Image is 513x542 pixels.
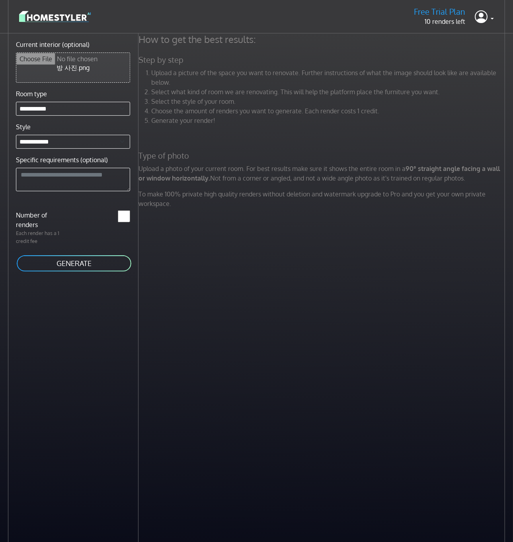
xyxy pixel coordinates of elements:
[11,210,73,229] label: Number of renders
[16,89,47,99] label: Room type
[414,7,465,17] h5: Free Trial Plan
[16,40,90,49] label: Current interior (optional)
[134,33,512,45] h4: How to get the best results:
[134,151,512,161] h5: Type of photo
[151,87,507,97] li: Select what kind of room we are renovating. This will help the platform place the furniture you w...
[16,155,108,165] label: Specific requirements (optional)
[151,106,507,116] li: Choose the amount of renders you want to generate. Each render costs 1 credit.
[16,122,31,132] label: Style
[19,10,91,23] img: logo-3de290ba35641baa71223ecac5eacb59cb85b4c7fdf211dc9aaecaaee71ea2f8.svg
[134,55,512,65] h5: Step by step
[151,68,507,87] li: Upload a picture of the space you want to renovate. Further instructions of what the image should...
[11,229,73,245] p: Each render has a 1 credit fee
[151,97,507,106] li: Select the style of your room.
[151,116,507,125] li: Generate your render!
[134,189,512,208] p: To make 100% private high quality renders without deletion and watermark upgrade to Pro and you g...
[414,17,465,26] p: 10 renders left
[16,254,132,272] button: GENERATE
[134,164,512,183] p: Upload a photo of your current room. For best results make sure it shows the entire room in a Not...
